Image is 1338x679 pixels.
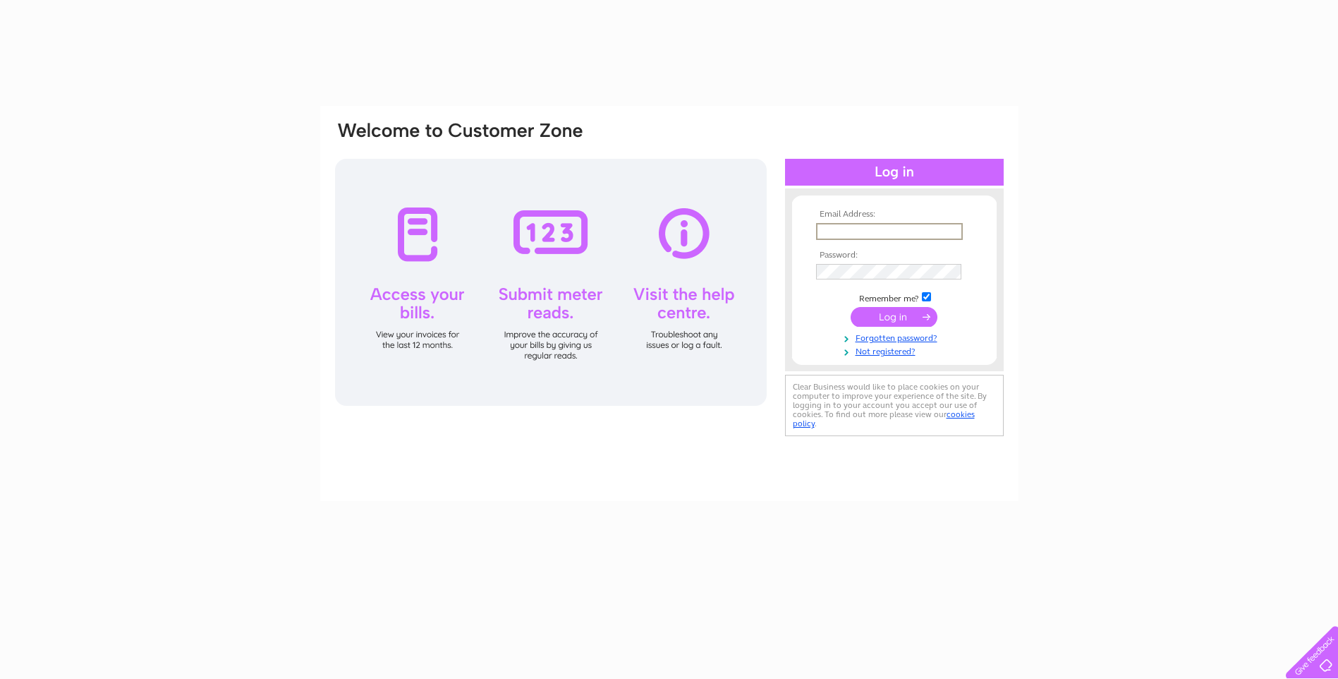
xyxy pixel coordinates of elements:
[816,330,976,344] a: Forgotten password?
[813,290,976,304] td: Remember me?
[793,409,975,428] a: cookies policy
[816,344,976,357] a: Not registered?
[813,251,976,260] th: Password:
[851,307,937,327] input: Submit
[785,375,1004,436] div: Clear Business would like to place cookies on your computer to improve your experience of the sit...
[813,210,976,220] th: Email Address:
